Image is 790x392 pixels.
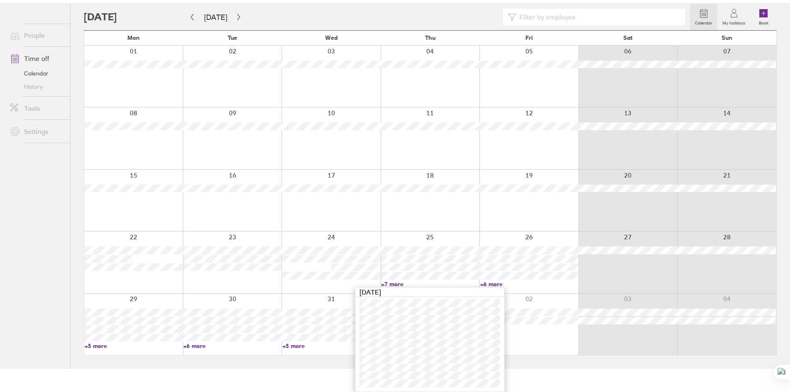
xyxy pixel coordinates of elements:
[197,10,234,24] button: [DATE]
[85,342,182,350] a: +5 more
[325,34,338,41] span: Wed
[3,50,70,67] a: Time off
[623,34,632,41] span: Sat
[127,34,140,41] span: Mon
[525,34,533,41] span: Fri
[355,287,504,297] div: [DATE]
[690,18,717,26] label: Calendar
[480,280,578,288] a: +6 more
[717,4,750,30] a: My holidays
[3,67,70,80] a: Calendar
[3,123,70,140] a: Settings
[3,100,70,117] a: Tools
[3,80,70,93] a: History
[3,27,70,44] a: People
[282,342,380,350] a: +5 more
[722,34,732,41] span: Sun
[516,9,680,25] input: Filter by employee
[381,280,479,288] a: +7 more
[228,34,237,41] span: Tue
[425,34,435,41] span: Thu
[717,18,750,26] label: My holidays
[690,4,717,30] a: Calendar
[754,18,773,26] label: Book
[750,4,777,30] a: Book
[183,342,281,350] a: +6 more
